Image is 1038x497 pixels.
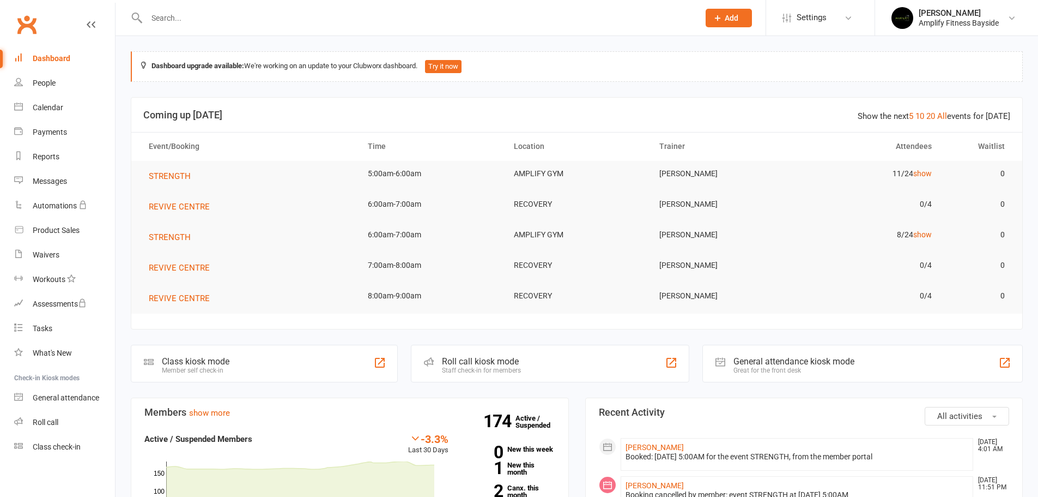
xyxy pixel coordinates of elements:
a: Clubworx [13,11,40,38]
div: Show the next events for [DATE] [858,110,1010,123]
div: Payments [33,128,67,136]
a: Messages [14,169,115,194]
span: REVIVE CENTRE [149,263,210,273]
span: STRENGTH [149,232,191,242]
div: Waivers [33,250,59,259]
td: RECOVERY [504,283,650,309]
div: Roll call kiosk mode [442,356,521,367]
td: RECOVERY [504,253,650,278]
span: STRENGTH [149,171,191,181]
a: Payments [14,120,115,145]
strong: 174 [483,413,515,429]
a: General attendance kiosk mode [14,386,115,410]
div: Great for the front desk [733,367,854,374]
th: Trainer [649,133,796,160]
a: Tasks [14,316,115,341]
div: [PERSON_NAME] [919,8,999,18]
a: Class kiosk mode [14,435,115,459]
div: General attendance kiosk mode [733,356,854,367]
td: 0 [942,222,1015,248]
span: Settings [797,5,827,30]
td: 8:00am-9:00am [358,283,504,309]
td: 7:00am-8:00am [358,253,504,278]
div: Class check-in [33,442,81,451]
a: Automations [14,194,115,218]
a: 174Active / Suspended [515,406,563,437]
td: 0/4 [796,283,942,309]
button: All activities [925,407,1009,426]
a: People [14,71,115,95]
a: Dashboard [14,46,115,71]
a: Reports [14,145,115,169]
input: Search... [143,10,691,26]
th: Time [358,133,504,160]
a: 20 [926,111,935,121]
a: Roll call [14,410,115,435]
div: Amplify Fitness Bayside [919,18,999,28]
a: show more [189,408,230,418]
a: show [913,169,932,178]
div: Workouts [33,275,65,284]
a: What's New [14,341,115,366]
a: Assessments [14,292,115,316]
h3: Recent Activity [599,407,1010,418]
img: thumb_image1596355059.png [891,7,913,29]
div: Dashboard [33,54,70,63]
th: Location [504,133,650,160]
div: Last 30 Days [408,433,448,456]
div: -3.3% [408,433,448,445]
td: 0 [942,161,1015,187]
button: STRENGTH [149,231,198,244]
div: Reports [33,152,59,161]
div: Messages [33,177,67,185]
td: [PERSON_NAME] [649,161,796,187]
div: Member self check-in [162,367,229,374]
td: [PERSON_NAME] [649,191,796,217]
button: STRENGTH [149,170,198,183]
button: REVIVE CENTRE [149,200,217,213]
div: Tasks [33,324,52,333]
h3: Members [144,407,555,418]
button: REVIVE CENTRE [149,292,217,305]
button: Add [706,9,752,27]
td: [PERSON_NAME] [649,222,796,248]
div: Product Sales [33,226,80,235]
div: What's New [33,349,72,357]
a: Waivers [14,243,115,267]
div: Booked: [DATE] 5:00AM for the event STRENGTH, from the member portal [626,452,969,462]
div: Calendar [33,103,63,112]
div: People [33,79,56,87]
td: 5:00am-6:00am [358,161,504,187]
div: General attendance [33,393,99,402]
a: show [913,230,932,239]
td: [PERSON_NAME] [649,283,796,309]
a: [PERSON_NAME] [626,443,684,452]
a: Calendar [14,95,115,120]
td: 0 [942,253,1015,278]
span: REVIVE CENTRE [149,202,210,212]
strong: 1 [465,460,503,476]
button: REVIVE CENTRE [149,261,217,274]
div: Roll call [33,418,58,427]
td: [PERSON_NAME] [649,253,796,278]
span: REVIVE CENTRE [149,294,210,303]
td: 8/24 [796,222,942,248]
span: All activities [937,411,982,421]
div: We're working on an update to your Clubworx dashboard. [131,51,1023,82]
th: Waitlist [942,133,1015,160]
div: Assessments [33,300,87,308]
th: Event/Booking [139,133,358,160]
td: AMPLIFY GYM [504,222,650,248]
td: 0/4 [796,253,942,278]
a: 1New this month [465,462,555,476]
a: 0New this week [465,446,555,453]
div: Class kiosk mode [162,356,229,367]
button: Try it now [425,60,462,73]
div: Staff check-in for members [442,367,521,374]
td: 11/24 [796,161,942,187]
strong: 0 [465,444,503,460]
h3: Coming up [DATE] [143,110,1010,121]
div: Automations [33,201,77,210]
td: RECOVERY [504,191,650,217]
th: Attendees [796,133,942,160]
